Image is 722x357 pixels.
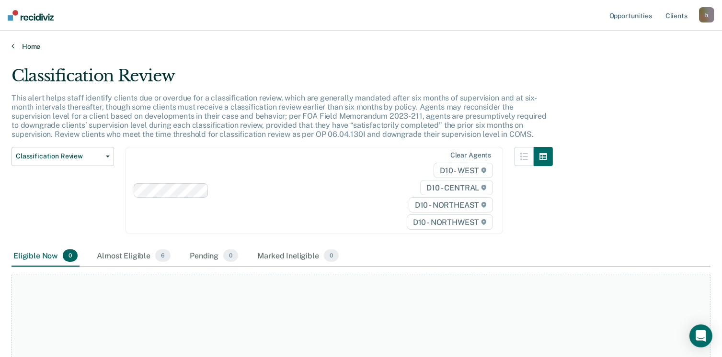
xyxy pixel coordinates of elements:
[16,152,102,160] span: Classification Review
[188,245,240,267] div: Pending0
[95,245,172,267] div: Almost Eligible6
[11,66,553,93] div: Classification Review
[450,151,491,159] div: Clear agents
[255,245,341,267] div: Marked Ineligible0
[155,249,171,262] span: 6
[324,249,339,262] span: 0
[63,249,78,262] span: 0
[11,245,80,267] div: Eligible Now0
[420,180,493,195] span: D10 - CENTRAL
[409,197,493,212] span: D10 - NORTHEAST
[689,324,712,347] div: Open Intercom Messenger
[11,93,547,139] p: This alert helps staff identify clients due or overdue for a classification review, which are gen...
[699,7,714,22] button: h
[11,147,114,166] button: Classification Review
[434,163,493,178] span: D10 - WEST
[8,10,54,21] img: Recidiviz
[223,249,238,262] span: 0
[407,214,493,230] span: D10 - NORTHWEST
[11,42,711,51] a: Home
